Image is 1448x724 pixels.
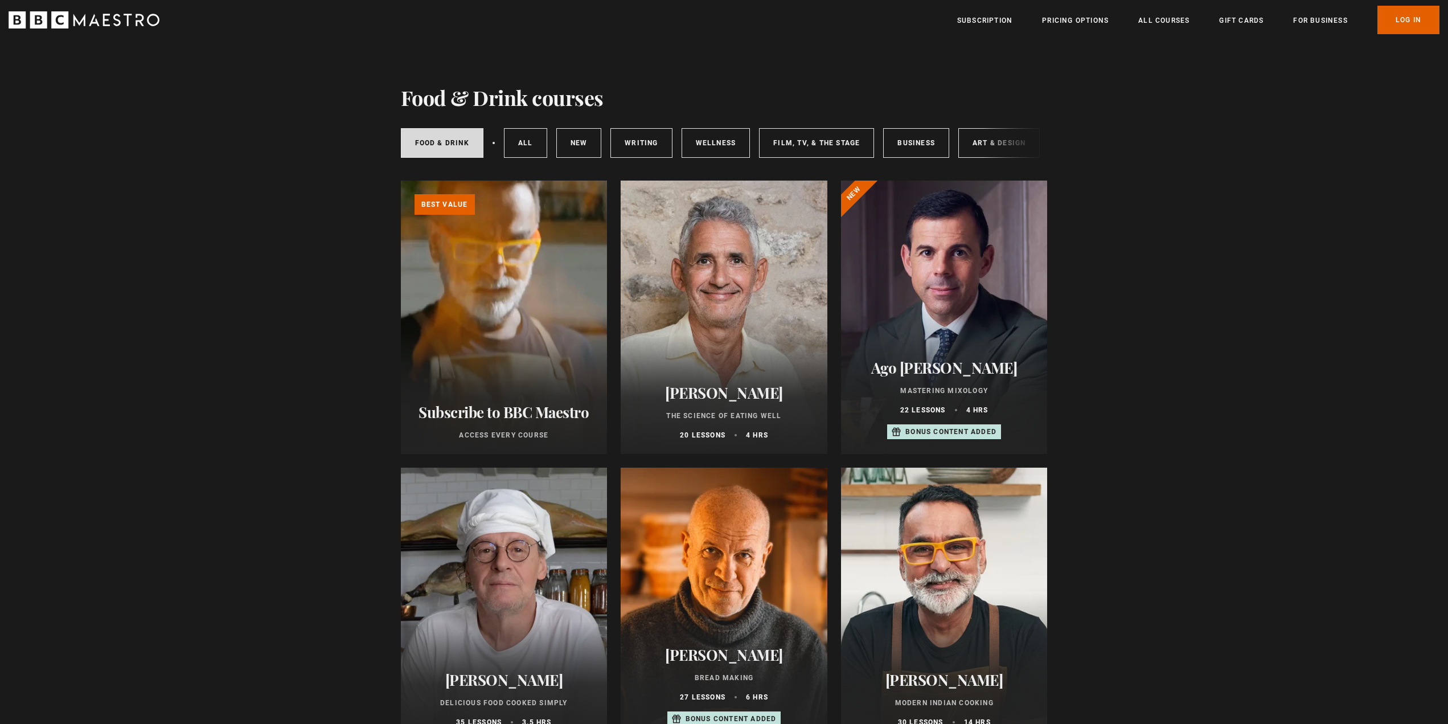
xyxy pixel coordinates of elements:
[504,128,547,158] a: All
[966,405,988,415] p: 4 hrs
[610,128,672,158] a: Writing
[900,405,946,415] p: 22 lessons
[1042,15,1109,26] a: Pricing Options
[905,427,996,437] p: Bonus content added
[686,714,777,724] p: Bonus content added
[746,692,768,702] p: 6 hrs
[841,181,1048,454] a: Ago [PERSON_NAME] Mastering Mixology 22 lessons 4 hrs Bonus content added New
[958,128,1040,158] a: Art & Design
[401,85,604,109] h1: Food & Drink courses
[634,673,814,683] p: Bread Making
[415,698,594,708] p: Delicious Food Cooked Simply
[634,411,814,421] p: The Science of Eating Well
[883,128,949,158] a: Business
[957,6,1439,34] nav: Primary
[746,430,768,440] p: 4 hrs
[1138,15,1189,26] a: All Courses
[634,384,814,402] h2: [PERSON_NAME]
[680,430,725,440] p: 20 lessons
[1293,15,1347,26] a: For business
[621,181,827,454] a: [PERSON_NAME] The Science of Eating Well 20 lessons 4 hrs
[634,646,814,664] h2: [PERSON_NAME]
[680,692,725,702] p: 27 lessons
[682,128,750,158] a: Wellness
[759,128,874,158] a: Film, TV, & The Stage
[957,15,1012,26] a: Subscription
[855,671,1034,689] h2: [PERSON_NAME]
[1219,15,1264,26] a: Gift Cards
[9,11,159,28] svg: BBC Maestro
[401,128,483,158] a: Food & Drink
[1377,6,1439,34] a: Log In
[855,386,1034,396] p: Mastering Mixology
[415,194,475,215] p: Best value
[855,359,1034,377] h2: Ago [PERSON_NAME]
[855,698,1034,708] p: Modern Indian Cooking
[415,671,594,689] h2: [PERSON_NAME]
[556,128,602,158] a: New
